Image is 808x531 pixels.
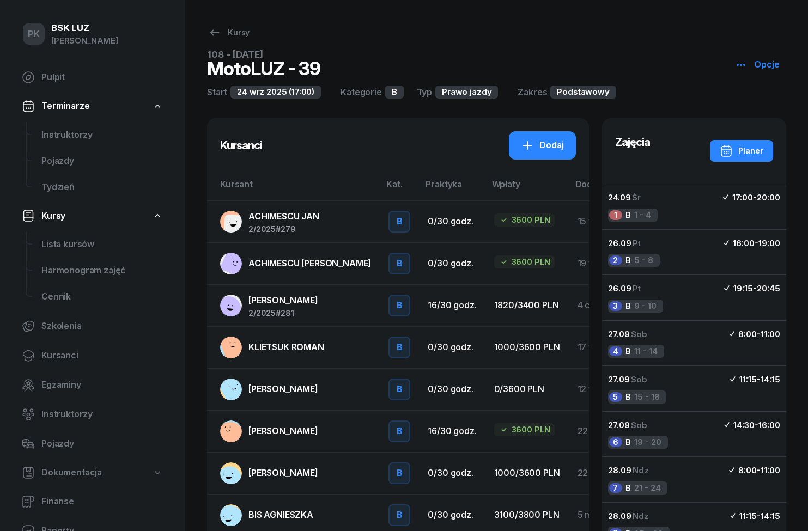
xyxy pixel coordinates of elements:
[757,283,780,294] span: 20:45
[220,420,371,442] a: [PERSON_NAME]
[608,390,666,404] div: 15 - 18
[220,337,371,358] a: KLIETSUK ROMAN
[609,301,622,311] div: 3
[739,511,757,521] span: 11:15
[13,343,172,369] a: Kursanci
[13,64,172,90] a: Pulpit
[609,255,622,265] div: 2
[248,509,313,520] span: BIS AGNIESZKA
[631,374,647,384] span: Sob
[41,237,163,252] span: Lista kursów
[220,137,262,154] h3: Kursanci
[632,192,641,203] span: Śr
[732,191,780,205] div: -
[41,70,163,84] span: Pulpit
[220,462,371,484] a: [PERSON_NAME]
[419,410,485,452] td: 16/30 godz.
[739,374,757,384] span: 11:15
[494,383,544,394] span: 0/3600 PLN
[733,238,755,248] span: 16:00
[33,284,172,310] a: Cennik
[494,341,560,352] span: 1000/3600 PLN
[388,253,410,274] button: B
[248,211,319,222] span: ACHIMESCU JAN
[220,379,371,400] a: [PERSON_NAME]
[248,467,318,478] span: [PERSON_NAME]
[41,466,102,480] span: Dokumentacja
[388,420,410,442] button: B
[392,380,407,399] div: B
[608,374,630,384] span: 27.09
[509,131,575,160] a: Dodaj
[633,283,641,294] span: Pt
[41,264,163,278] span: Harmonogram zajęć
[602,411,787,457] button: 27.09Sob14:30-16:006B19 - 20
[41,209,65,223] span: Kursy
[248,425,318,436] span: [PERSON_NAME]
[392,506,407,524] div: B
[41,128,163,142] span: Instruktorzy
[494,509,560,520] span: 3100/3800 PLN
[757,192,780,203] span: 20:00
[609,346,622,356] div: 4
[388,295,410,316] button: B
[276,224,295,234] span: #279
[494,255,555,268] div: 3600 PLN
[738,465,757,475] span: 8:00
[485,177,569,200] th: Wpłaty
[728,51,786,79] button: Opcje
[609,210,622,220] div: 1
[608,254,660,267] div: 5 - 8
[609,483,622,493] div: 7
[419,284,485,326] td: 16/30 godz.
[417,86,433,99] div: Typ
[521,138,563,152] div: Dodaj
[28,29,40,39] span: PK
[220,504,371,526] a: BIS AGNIESZKA
[419,452,485,494] td: 0/30 godz.
[220,294,371,318] a: [PERSON_NAME]2/2025#281
[419,326,485,368] td: 0/30 godz.
[41,349,163,363] span: Kursanci
[518,86,547,99] div: Zakres
[631,420,647,430] span: Sob
[608,481,667,495] div: 21 - 24
[341,86,382,99] div: Kategorie
[578,508,606,522] div: 5 maj
[608,300,663,313] div: 9 - 10
[385,86,404,99] div: B
[248,341,324,352] span: KLIETSUK ROMAN
[608,192,631,203] span: 24.09
[733,418,780,432] div: -
[739,509,780,523] div: -
[207,86,227,99] div: Start
[207,50,320,59] div: 108 - [DATE]
[608,283,631,294] span: 26.09
[494,300,559,310] span: 1820/3400 PLN
[13,94,172,119] a: Terminarze
[380,177,419,200] th: Kat.
[33,258,172,284] a: Harmonogram zajęć
[734,58,780,72] div: Opcje
[550,86,616,99] div: Podstawowy
[625,299,631,313] span: B
[633,238,641,248] span: Pt
[207,177,380,200] th: Kursant
[625,253,631,267] span: B
[602,320,787,366] button: 27.09Sob8:00-11:004B11 - 14
[578,382,606,396] div: 12 wrz
[494,213,555,227] div: 3600 PLN
[615,133,650,151] h3: Zajęcia
[609,437,622,447] div: 6
[625,435,631,449] span: B
[419,177,485,200] th: Praktyka
[732,192,753,203] span: 17:00
[392,212,407,231] div: B
[276,308,294,318] span: #281
[13,489,172,515] a: Finanse
[608,465,631,475] span: 28.09
[392,296,407,315] div: B
[13,372,172,398] a: Egzaminy
[392,254,407,273] div: B
[392,464,407,483] div: B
